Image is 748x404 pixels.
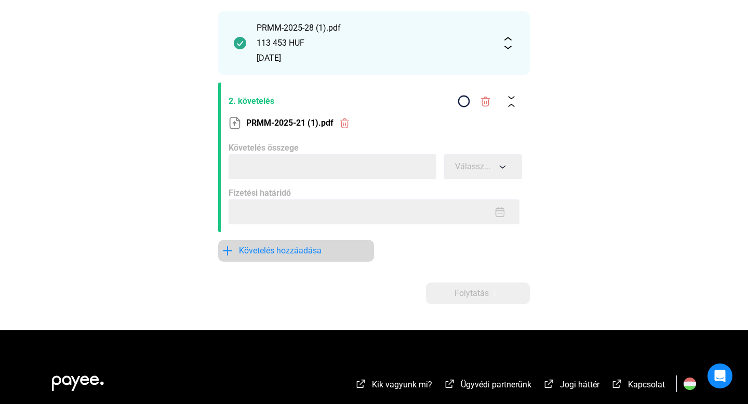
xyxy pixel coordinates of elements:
[684,378,696,390] img: HU.svg
[506,96,517,107] img: collapse
[257,37,491,49] div: 113 453 HUF
[495,207,505,218] img: disabled-calendar
[444,154,522,179] button: Válassz...
[355,379,367,389] img: external-link-white
[239,245,322,257] span: Követelés hozzáadása
[611,379,623,389] img: external-link-white
[52,370,104,391] img: white-payee-white-dot.svg
[229,117,241,129] img: upload-paper
[355,381,432,391] a: external-link-whiteKik vagyunk mi?
[543,381,599,391] a: external-link-whiteJogi háttér
[333,112,355,134] button: trash-red
[221,245,234,257] img: plus-blue
[543,379,555,389] img: external-link-white
[489,291,501,296] img: arrow-right-white
[480,96,491,107] img: trash-red
[611,381,665,391] a: external-link-whiteKapcsolat
[229,95,453,107] span: 2. követelés
[455,287,489,300] span: Folytatás
[628,380,665,389] span: Kapcsolat
[707,363,732,388] div: Open Intercom Messenger
[372,380,432,389] span: Kik vagyunk mi?
[455,161,490,171] span: Válassz...
[229,188,291,198] span: Fizetési határidő
[461,380,531,389] span: Ügyvédi partnerünk
[257,22,491,34] div: PRMM-2025-28 (1).pdf
[500,90,522,112] button: collapse
[426,282,530,304] button: Folytatásarrow-right-white
[444,379,456,389] img: external-link-white
[474,90,496,112] button: trash-red
[502,37,514,49] img: expand
[218,240,374,262] button: plus-blueKövetelés hozzáadása
[234,37,246,49] img: checkmark-darker-green-circle
[229,143,299,153] span: Követelés összege
[257,52,491,64] div: [DATE]
[444,381,531,391] a: external-link-whiteÜgyvédi partnerünk
[560,380,599,389] span: Jogi háttér
[246,117,333,129] span: PRMM-2025-21 (1).pdf
[493,206,506,219] button: disabled-calendar
[339,118,350,129] img: trash-red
